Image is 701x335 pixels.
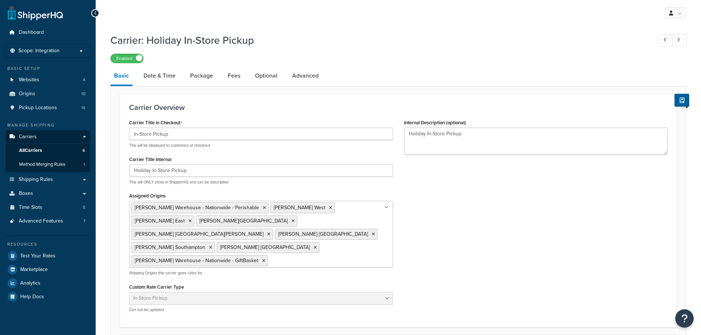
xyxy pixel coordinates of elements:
a: Previous Record [659,34,673,46]
span: [PERSON_NAME] [GEOGRAPHIC_DATA][PERSON_NAME] [135,230,263,238]
label: Carrier Title Internal [129,157,171,162]
span: Dashboard [19,29,44,36]
a: Time Slots5 [6,201,90,214]
span: [PERSON_NAME] Southampton [135,243,205,251]
a: Optional [251,67,281,85]
a: Fees [224,67,244,85]
span: 10 [81,91,85,97]
div: Resources [6,241,90,247]
label: Carrier Title in Checkout [129,120,182,126]
span: [PERSON_NAME] [GEOGRAPHIC_DATA] [220,243,310,251]
textarea: Holiday In-Store Pickup [404,128,668,155]
li: Time Slots [6,201,90,214]
span: 14 [81,105,85,111]
a: Marketplace [6,263,90,276]
span: Analytics [20,280,40,286]
a: Boxes [6,187,90,200]
span: Carriers [19,134,37,140]
a: Analytics [6,277,90,290]
a: Test Your Rates [6,249,90,263]
span: [PERSON_NAME][GEOGRAPHIC_DATA] [199,217,288,225]
a: Method Merging Rules1 [6,158,90,171]
a: Origins10 [6,87,90,101]
div: Manage Shipping [6,122,90,128]
span: [PERSON_NAME] West [274,204,325,211]
span: Method Merging Rules [19,161,66,168]
span: [PERSON_NAME] [GEOGRAPHIC_DATA] [278,230,368,238]
li: Websites [6,73,90,87]
span: 6 [82,147,85,154]
a: Help Docs [6,290,90,303]
span: Help Docs [20,294,44,300]
p: Shipping Origins this carrier gives rates for [129,270,393,276]
span: Boxes [19,190,33,197]
span: [PERSON_NAME] Warehouse - Nationwide - GiftBasket [135,257,258,264]
label: Internal Description (optional) [404,120,466,125]
span: All Carriers [19,147,42,154]
button: Show Help Docs [675,94,689,107]
a: Basic [110,67,132,86]
li: Advanced Features [6,214,90,228]
a: Date & Time [140,67,179,85]
span: [PERSON_NAME] East [135,217,185,225]
a: Package [187,67,217,85]
li: Carriers [6,130,90,172]
span: 7 [83,218,85,224]
span: Marketplace [20,267,48,273]
span: Time Slots [19,204,42,211]
span: 5 [83,204,85,211]
span: Scope: Integration [18,48,60,54]
span: Advanced Features [19,218,63,224]
a: Next Record [672,34,687,46]
span: Pickup Locations [19,105,57,111]
span: [PERSON_NAME] Warehouse - Nationwide - Perishable [135,204,259,211]
a: AllCarriers6 [6,144,90,157]
li: Method Merging Rules [6,158,90,171]
span: Origins [19,91,35,97]
p: This will be displayed to customers at checkout [129,143,393,148]
label: Custom Rate Carrier Type [129,284,184,290]
a: Carriers [6,130,90,144]
a: Advanced Features7 [6,214,90,228]
h3: Carrier Overview [129,103,668,111]
a: Pickup Locations14 [6,101,90,115]
a: Dashboard [6,26,90,39]
label: Assigned Origins [129,193,166,199]
li: Pickup Locations [6,101,90,115]
li: Origins [6,87,90,101]
span: Test Your Rates [20,253,56,259]
p: This will ONLY show in ShipperHQ and can be descriptive [129,179,393,185]
button: Open Resource Center [675,309,694,328]
label: Enabled [111,54,143,63]
a: Shipping Rules [6,173,90,186]
h1: Carrier: Holiday In-Store Pickup [110,33,645,47]
span: 1 [84,161,85,168]
a: Advanced [288,67,322,85]
div: Basic Setup [6,65,90,72]
span: Shipping Rules [19,177,53,183]
a: Websites4 [6,73,90,87]
p: Can not be updated [129,307,393,313]
span: Websites [19,77,39,83]
span: 4 [83,77,85,83]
